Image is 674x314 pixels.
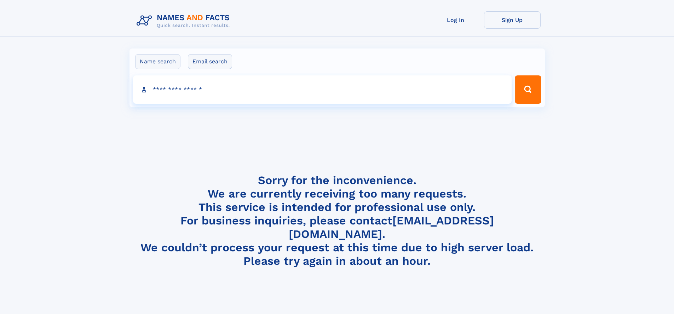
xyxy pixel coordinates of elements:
[427,11,484,29] a: Log In
[135,54,180,69] label: Name search
[484,11,541,29] a: Sign Up
[188,54,232,69] label: Email search
[133,75,512,104] input: search input
[289,214,494,241] a: [EMAIL_ADDRESS][DOMAIN_NAME]
[134,11,236,30] img: Logo Names and Facts
[515,75,541,104] button: Search Button
[134,173,541,268] h4: Sorry for the inconvenience. We are currently receiving too many requests. This service is intend...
